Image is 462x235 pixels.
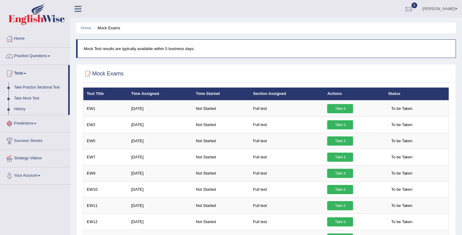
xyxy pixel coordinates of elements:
span: To be Taken [388,153,415,162]
th: Test Title [83,88,128,100]
span: To be Taken [388,217,415,226]
td: Full test [250,117,324,133]
td: Not Started [193,100,250,117]
a: Success Stories [0,132,70,148]
td: EW10 [83,181,128,197]
td: [DATE] [128,100,193,117]
a: Take it [327,169,353,178]
td: EW11 [83,197,128,214]
a: Take Practice Sectional Test [11,82,68,93]
td: [DATE] [128,133,193,149]
td: EW12 [83,214,128,230]
td: Not Started [193,181,250,197]
td: Not Started [193,165,250,181]
td: Not Started [193,149,250,165]
a: Predictions [0,115,70,130]
td: Full test [250,149,324,165]
td: Full test [250,133,324,149]
td: Full test [250,100,324,117]
p: Mock Test results are typically available within 5 business days. [84,46,450,52]
a: Tests [0,65,68,80]
a: Take it [327,120,353,129]
a: Your Account [0,167,70,183]
span: To be Taken [388,185,415,194]
th: Time Assigned [128,88,193,100]
td: Full test [250,214,324,230]
a: Strategy Videos [0,150,70,165]
td: Not Started [193,133,250,149]
li: Mock Exams [92,25,120,31]
a: Take it [327,153,353,162]
td: Full test [250,165,324,181]
a: Take it [327,217,353,226]
td: Not Started [193,117,250,133]
td: Not Started [193,214,250,230]
td: [DATE] [128,165,193,181]
td: [DATE] [128,181,193,197]
span: To be Taken [388,169,415,178]
a: Home [81,26,91,30]
a: Practice Questions [0,48,70,63]
td: EW9 [83,165,128,181]
th: Time Started [193,88,250,100]
span: To be Taken [388,136,415,146]
td: EW1 [83,100,128,117]
span: 8 [411,2,418,8]
a: Take it [327,136,353,146]
td: Full test [250,197,324,214]
td: [DATE] [128,214,193,230]
a: Home [0,30,70,45]
td: [DATE] [128,197,193,214]
h2: Mock Exams [83,69,124,78]
span: To be Taken [388,201,415,210]
td: Not Started [193,197,250,214]
th: Status [385,88,449,100]
td: EW5 [83,133,128,149]
a: Take it [327,104,353,113]
th: Actions [324,88,385,100]
th: Section Assigned [250,88,324,100]
td: EW7 [83,149,128,165]
td: EW2 [83,117,128,133]
td: [DATE] [128,117,193,133]
a: Take it [327,201,353,210]
a: History [11,104,68,115]
a: Take Mock Test [11,93,68,104]
span: To be Taken [388,104,415,113]
td: [DATE] [128,149,193,165]
span: To be Taken [388,120,415,129]
a: Take it [327,185,353,194]
td: Full test [250,181,324,197]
